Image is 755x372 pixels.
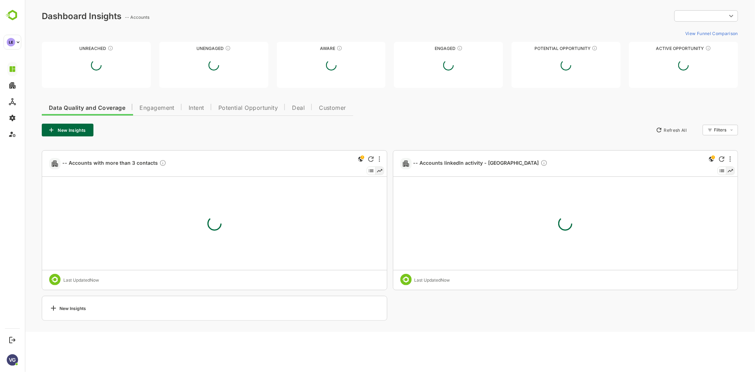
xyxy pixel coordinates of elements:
span: Potential Opportunity [194,105,253,111]
div: Filters [688,124,713,136]
button: View Funnel Comparison [658,28,713,39]
div: Description not present [516,159,523,168]
span: -- Accounts linkedIn activity - [GEOGRAPHIC_DATA] [389,159,523,168]
a: -- Accounts with more than 3 contactsDescription not present [38,159,144,168]
div: Last Updated Now [39,277,74,283]
span: Data Quality and Coverage [24,105,101,111]
ag: -- Accounts [100,15,127,20]
div: Unreached [17,46,126,51]
div: More [354,156,355,162]
img: BambooboxLogoMark.f1c84d78b4c51b1a7b5f700c9845e183.svg [4,9,22,22]
div: These accounts have not been engaged with for a defined time period [83,45,88,51]
div: These accounts have open opportunities which might be at any of the Sales Stages [681,45,686,51]
span: Intent [164,105,179,111]
a: New Insights [17,296,362,321]
div: Description not present [135,159,142,168]
div: Refresh [694,156,700,162]
div: Potential Opportunity [487,46,596,51]
button: Refresh All [628,124,665,136]
div: Unengaged [135,46,244,51]
span: Customer [294,105,321,111]
div: This is a global insight. Segment selection is not applicable for this view [682,155,691,164]
div: Refresh [343,156,349,162]
div: ​ [650,10,713,22]
span: Deal [267,105,280,111]
div: VG [7,354,18,366]
div: Last Updated Now [390,277,425,283]
span: Engagement [115,105,150,111]
div: This is a global insight. Segment selection is not applicable for this view [332,155,340,164]
div: New Insights [24,304,61,312]
div: These accounts are MQAs and can be passed on to Inside Sales [567,45,573,51]
div: These accounts have not shown enough engagement and need nurturing [200,45,206,51]
div: These accounts are warm, further nurturing would qualify them to MQAs [432,45,438,51]
div: Filters [689,127,702,133]
div: These accounts have just entered the buying cycle and need further nurturing [312,45,318,51]
div: LE [7,38,15,46]
div: Aware [252,46,361,51]
div: Engaged [369,46,478,51]
button: Logout [7,335,17,345]
div: Dashboard Insights [17,11,97,21]
span: -- Accounts with more than 3 contacts [38,159,142,168]
div: More [705,156,706,162]
a: -- Accounts linkedIn activity - [GEOGRAPHIC_DATA]Description not present [389,159,526,168]
div: Active Opportunity [604,46,713,51]
button: New Insights [17,124,69,136]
